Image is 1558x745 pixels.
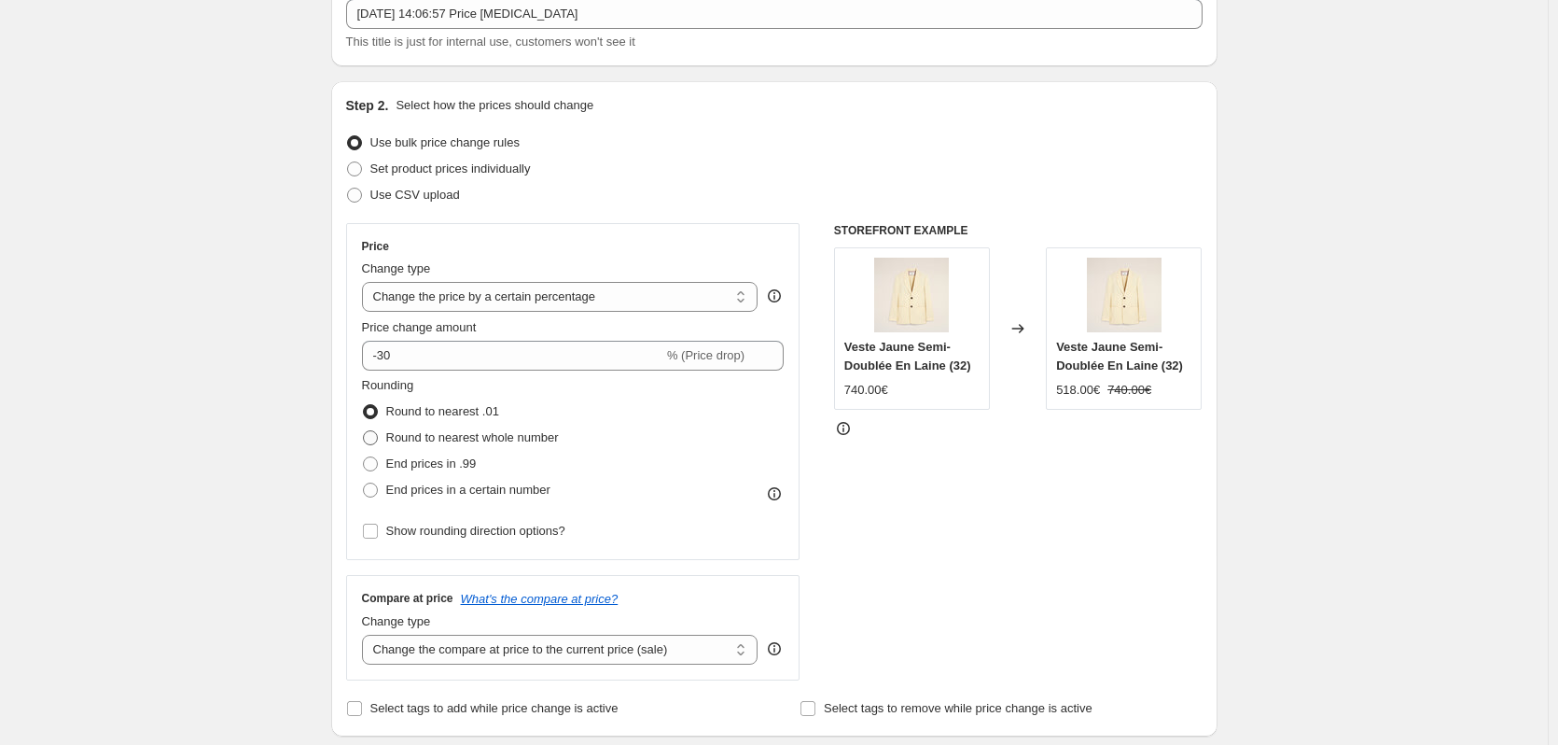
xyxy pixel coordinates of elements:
span: Change type [362,614,431,628]
span: Change type [362,261,431,275]
span: Veste Jaune Semi-Doublée En Laine (32) [1056,340,1183,372]
button: What's the compare at price? [461,592,619,606]
span: Select tags to remove while price change is active [824,701,1092,715]
strike: 740.00€ [1107,381,1151,400]
input: -15 [362,341,663,371]
span: Use bulk price change rules [370,135,520,149]
span: Veste Jaune Semi-Doublée En Laine (32) [844,340,971,372]
p: Select how the prices should change [396,96,593,115]
div: 740.00€ [844,381,888,400]
span: Show rounding direction options? [386,524,565,538]
div: 518.00€ [1056,381,1100,400]
span: % (Price drop) [667,348,744,362]
span: End prices in .99 [386,457,477,471]
h6: STOREFRONT EXAMPLE [834,223,1203,238]
h3: Compare at price [362,591,453,606]
div: help [765,640,784,658]
span: Round to nearest whole number [386,430,559,444]
h3: Price [362,239,389,254]
img: FBV011.WV0068_1fd9f7f2-a84a-42be-8199-50fdc06234dd_80x.jpg [1087,258,1162,332]
span: Use CSV upload [370,188,460,202]
span: End prices in a certain number [386,483,550,497]
h2: Step 2. [346,96,389,115]
span: This title is just for internal use, customers won't see it [346,35,635,49]
span: Set product prices individually [370,162,531,176]
span: Round to nearest .01 [386,404,499,418]
span: Select tags to add while price change is active [370,701,619,715]
span: Price change amount [362,320,477,334]
span: Rounding [362,378,414,392]
div: help [765,287,784,305]
img: FBV011.WV0068_1fd9f7f2-a84a-42be-8199-50fdc06234dd_80x.jpg [874,258,949,332]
